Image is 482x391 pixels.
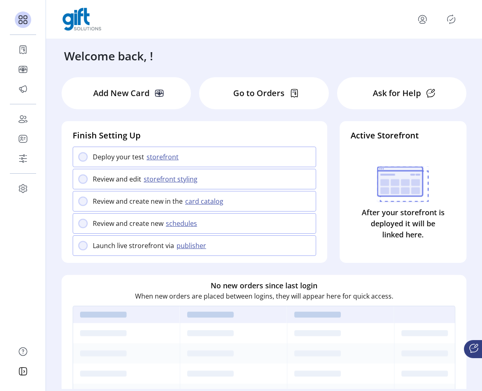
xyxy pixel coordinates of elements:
[183,196,228,206] button: card catalog
[445,13,458,26] button: Publisher Panel
[93,174,141,184] p: Review and edit
[144,152,184,162] button: storefront
[360,202,445,240] p: After your storefront is deployed it will be linked here.
[163,218,202,228] button: schedules
[373,87,421,99] p: Ask for Help
[416,13,429,26] button: menu
[211,280,317,291] h6: No new orders since last login
[73,129,316,142] h4: Finish Setting Up
[93,87,149,99] p: Add New Card
[93,241,174,251] p: Launch live strorefront via
[93,152,144,162] p: Deploy your test
[93,196,183,206] p: Review and create new in the
[64,47,153,64] h3: Welcome back, !
[141,174,202,184] button: storefront styling
[93,218,163,228] p: Review and create new
[351,129,455,142] h4: Active Storefront
[174,241,211,251] button: publisher
[233,87,285,99] p: Go to Orders
[135,291,393,301] p: When new orders are placed between logins, they will appear here for quick access.
[62,8,101,31] img: logo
